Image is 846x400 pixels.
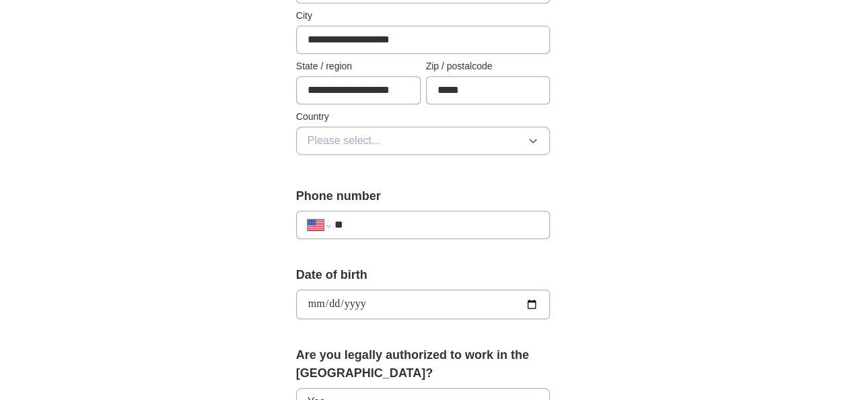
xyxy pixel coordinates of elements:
[296,127,551,155] button: Please select...
[296,266,551,284] label: Date of birth
[296,110,551,124] label: Country
[426,59,551,73] label: Zip / postalcode
[296,59,421,73] label: State / region
[296,346,551,382] label: Are you legally authorized to work in the [GEOGRAPHIC_DATA]?
[296,9,551,23] label: City
[296,187,551,205] label: Phone number
[308,133,381,149] span: Please select...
